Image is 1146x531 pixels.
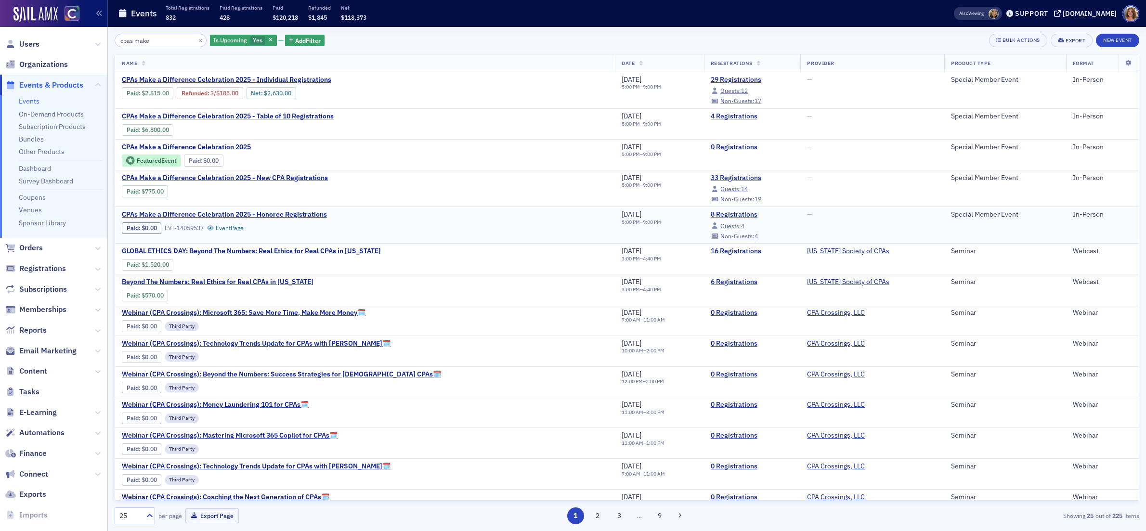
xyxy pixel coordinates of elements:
[807,75,812,84] span: —
[308,4,331,11] p: Refunded
[5,346,77,356] a: Email Marketing
[213,36,247,44] span: Is Upcoming
[807,210,812,219] span: —
[127,292,139,299] a: Paid
[1073,401,1132,409] div: Webinar
[711,247,794,256] a: 16 Registrations
[122,401,309,409] a: Webinar (CPA Crossings): Money Laundering 101 for CPAs🗓️
[807,309,868,317] span: CPA Crossings, LLC
[720,223,744,229] div: 4
[720,222,741,230] span: Guests:
[5,387,39,397] a: Tasks
[220,13,230,21] span: 428
[13,7,58,22] a: SailAMX
[622,431,641,440] span: [DATE]
[622,339,641,348] span: [DATE]
[142,323,157,330] span: $0.00
[622,112,641,120] span: [DATE]
[122,87,173,99] div: Paid: 46 - $281500
[295,36,321,45] span: Add Filter
[165,224,204,232] div: EVT-14059537
[177,87,243,99] div: Refunded: 46 - $281500
[19,284,67,295] span: Subscriptions
[720,88,748,93] div: 12
[131,8,157,19] h1: Events
[122,143,306,152] a: CPAs Make a Difference Celebration 2025
[142,353,157,361] span: $0.00
[273,13,298,21] span: $120,218
[19,97,39,105] a: Events
[122,60,137,66] span: Name
[646,347,664,354] time: 2:00 PM
[165,322,199,331] div: Third Party
[5,510,48,520] a: Imports
[622,151,661,157] div: –
[142,292,164,299] span: $570.00
[622,400,641,409] span: [DATE]
[622,255,640,262] time: 3:00 PM
[622,347,643,354] time: 10:00 AM
[711,401,794,409] a: 0 Registrations
[807,339,865,348] a: CPA Crossings, LLC
[720,185,741,193] span: Guests:
[711,112,794,121] a: 4 Registrations
[807,309,865,317] a: CPA Crossings, LLC
[720,98,761,104] div: 17
[711,186,748,192] a: Guests:14
[122,174,328,182] span: CPAs Make a Difference Celebration 2025 - New CPA Registrations
[711,223,745,229] a: Guests:4
[127,353,142,361] span: :
[1073,143,1132,152] div: In-Person
[5,407,57,418] a: E-Learning
[1073,76,1132,84] div: In-Person
[1054,10,1120,17] button: [DOMAIN_NAME]
[122,210,327,219] a: CPAs Make a Difference Celebration 2025 - Honoree Registrations
[622,409,643,415] time: 11:00 AM
[142,188,164,195] span: $775.00
[5,243,43,253] a: Orders
[643,255,661,262] time: 4:40 PM
[807,401,868,409] span: CPA Crossings, LLC
[643,286,661,293] time: 4:40 PM
[807,493,865,502] a: CPA Crossings, LLC
[122,370,441,379] a: Webinar (CPA Crossings): Beyond the Numbers: Success Strategies for [DEMOGRAPHIC_DATA] CPAs🗓️
[5,263,66,274] a: Registrations
[127,126,139,133] a: Paid
[122,493,329,502] span: Webinar (CPA Crossings): Coaching the Next Generation of CPAs🗓️
[182,90,208,97] a: Refunded
[643,316,665,323] time: 11:00 AM
[622,256,661,262] div: –
[127,261,142,268] span: :
[1073,339,1132,348] div: Webinar
[643,151,661,157] time: 9:00 PM
[142,414,157,422] span: $0.00
[247,87,296,99] div: Net: $263000
[1073,174,1132,182] div: In-Person
[951,76,1059,84] div: Special Member Event
[622,286,640,293] time: 3:00 PM
[142,261,169,268] span: $1,520.00
[127,224,139,232] a: Paid
[622,246,641,255] span: [DATE]
[1073,370,1132,379] div: Webinar
[651,507,668,524] button: 9
[711,233,758,239] a: Non-Guests:4
[127,384,142,391] span: :
[127,414,142,422] span: :
[622,210,641,219] span: [DATE]
[720,196,761,202] div: 19
[622,121,661,127] div: –
[196,36,205,44] button: ×
[711,88,748,94] a: Guests:12
[122,382,161,393] div: Paid: 0 - $0
[5,469,48,479] a: Connect
[264,90,291,97] span: $2,630.00
[807,339,868,348] span: CPA Crossings, LLC
[951,143,1059,152] div: Special Member Event
[1096,34,1139,47] button: New Event
[127,90,139,97] a: Paid
[142,224,157,232] span: $0.00
[622,409,664,415] div: –
[19,489,46,500] span: Exports
[19,366,47,376] span: Content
